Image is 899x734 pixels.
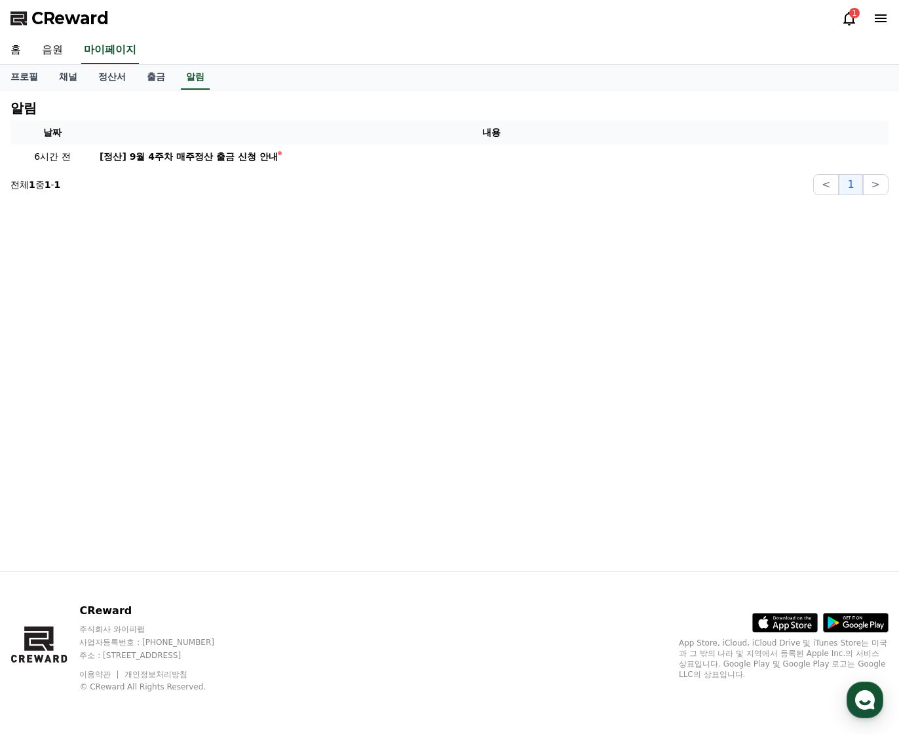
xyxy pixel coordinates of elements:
[31,8,109,29] span: CReward
[79,637,239,648] p: 사업자등록번호 : [PHONE_NUMBER]
[100,150,278,164] div: [정산] 9월 4주차 매주정산 출금 신청 안내
[10,178,60,191] p: 전체 중 -
[124,670,187,679] a: 개인정보처리방침
[79,603,239,619] p: CReward
[10,120,94,145] th: 날짜
[813,174,839,195] button: <
[29,179,35,190] strong: 1
[79,624,239,634] p: 주식회사 와이피랩
[4,415,86,448] a: 홈
[31,37,73,64] a: 음원
[54,179,61,190] strong: 1
[841,10,857,26] a: 1
[79,670,121,679] a: 이용약관
[863,174,889,195] button: >
[181,65,210,90] a: 알림
[88,65,136,90] a: 정산서
[94,120,889,145] th: 내용
[45,179,51,190] strong: 1
[202,435,218,445] span: 설정
[41,435,49,445] span: 홈
[136,65,176,90] a: 출금
[849,8,860,18] div: 1
[120,435,136,446] span: 대화
[679,638,889,680] p: App Store, iCloud, iCloud Drive 및 iTunes Store는 미국과 그 밖의 나라 및 지역에서 등록된 Apple Inc.의 서비스 상표입니다. Goo...
[10,101,37,115] h4: 알림
[81,37,139,64] a: 마이페이지
[86,415,169,448] a: 대화
[10,8,109,29] a: CReward
[100,150,883,164] a: [정산] 9월 4주차 매주정산 출금 신청 안내
[48,65,88,90] a: 채널
[169,415,252,448] a: 설정
[79,682,239,692] p: © CReward All Rights Reserved.
[839,174,862,195] button: 1
[79,650,239,661] p: 주소 : [STREET_ADDRESS]
[16,150,89,164] p: 6시간 전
